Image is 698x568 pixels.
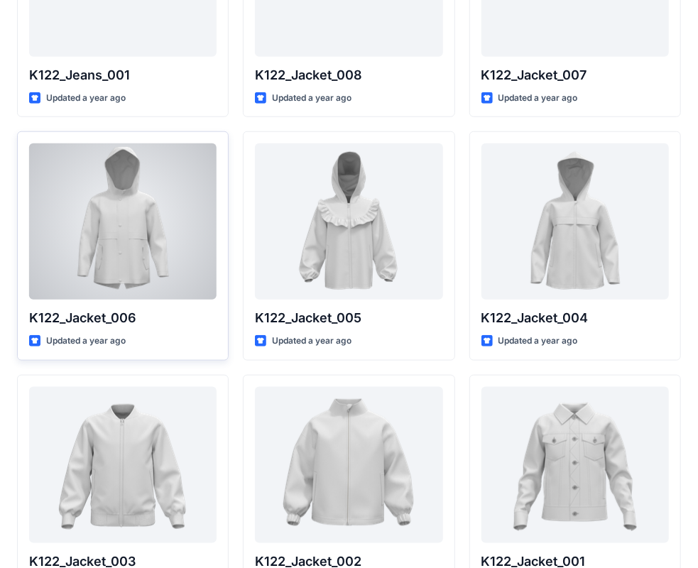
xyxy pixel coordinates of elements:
a: K122_Jacket_003 [29,387,217,543]
p: Updated a year ago [272,91,351,106]
p: K122_Jeans_001 [29,65,217,85]
p: Updated a year ago [272,334,351,349]
a: K122_Jacket_004 [481,143,669,300]
p: K122_Jacket_006 [29,308,217,328]
a: K122_Jacket_001 [481,387,669,543]
p: K122_Jacket_008 [255,65,442,85]
p: Updated a year ago [46,334,126,349]
p: K122_Jacket_007 [481,65,669,85]
p: Updated a year ago [46,91,126,106]
p: K122_Jacket_005 [255,308,442,328]
a: K122_Jacket_002 [255,387,442,543]
p: Updated a year ago [498,91,578,106]
p: K122_Jacket_004 [481,308,669,328]
p: Updated a year ago [498,334,578,349]
a: K122_Jacket_005 [255,143,442,300]
a: K122_Jacket_006 [29,143,217,300]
